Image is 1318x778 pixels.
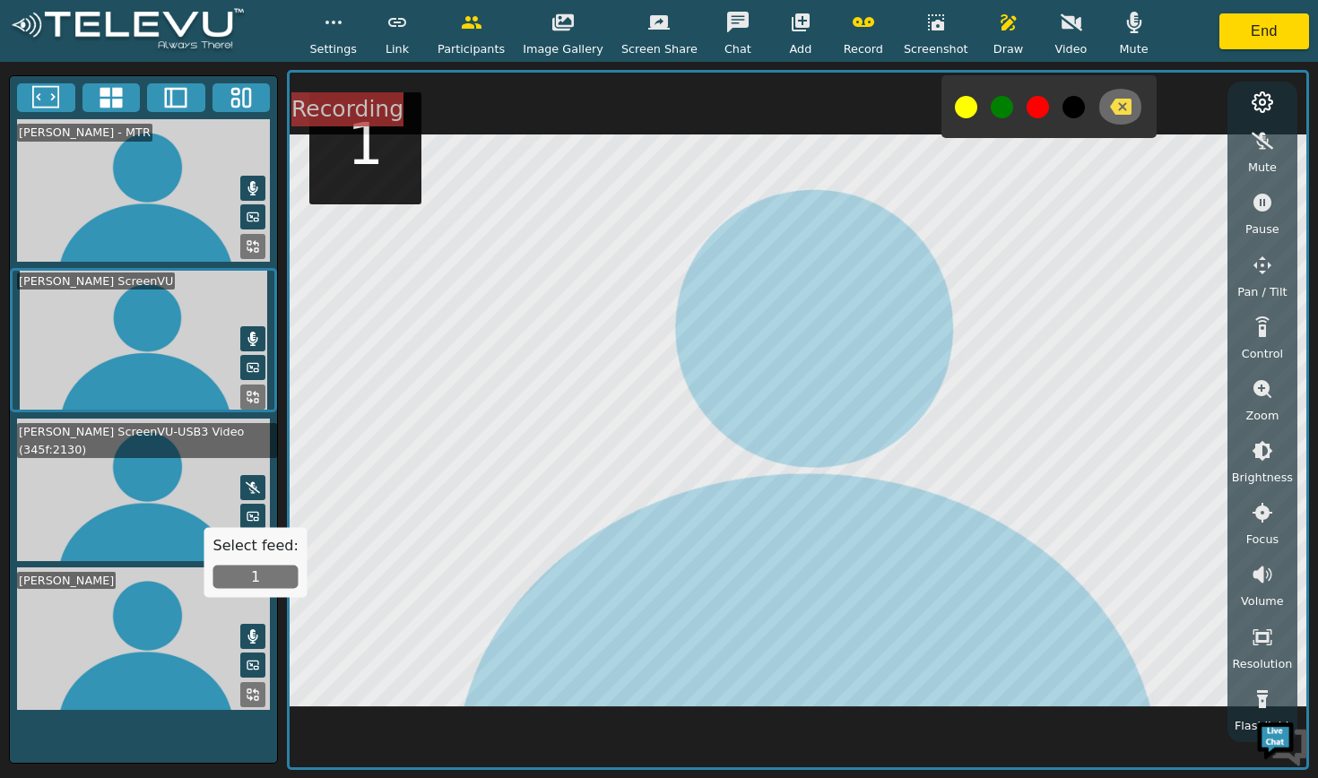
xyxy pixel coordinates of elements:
span: Flashlight [1235,717,1290,734]
textarea: Type your message and hit 'Enter' [9,489,342,552]
div: Minimize live chat window [294,9,337,52]
span: Screenshot [904,40,968,57]
span: Record [844,40,883,57]
button: Two Window Medium [147,83,205,112]
button: Picture in Picture [240,355,265,380]
span: Mute [1119,40,1148,57]
button: Picture in Picture [240,204,265,229]
button: Replace Feed [240,682,265,707]
button: Three Window Medium [212,83,271,112]
button: Mute [240,326,265,351]
span: Brightness [1232,469,1293,486]
div: Chat with us now [93,94,301,117]
span: Add [790,40,812,57]
h5: Select feed: [213,537,299,554]
span: Mute [1248,159,1277,176]
button: Fullscreen [17,83,75,112]
div: [PERSON_NAME] ScreenVU-USB3 Video (345f:2130) [17,423,277,457]
button: Picture in Picture [240,653,265,678]
span: We're online! [104,226,247,407]
span: Zoom [1245,407,1279,424]
span: Control [1242,345,1283,362]
span: Screen Share [621,40,698,57]
div: [PERSON_NAME] - MTR [17,124,152,141]
div: Recording [291,92,403,126]
img: Chat Widget [1255,715,1309,769]
span: Settings [309,40,357,57]
button: 4x4 [82,83,141,112]
div: [PERSON_NAME] ScreenVU [17,272,175,290]
span: Pause [1245,220,1279,238]
img: logoWhite.png [9,8,247,54]
button: 1 [213,566,299,589]
h5: 1 [347,110,384,179]
button: Mute [240,475,265,500]
button: Mute [240,176,265,201]
span: Resolution [1232,655,1292,672]
button: Picture in Picture [240,504,265,529]
button: Replace Feed [240,234,265,259]
button: Mute [240,624,265,649]
span: Focus [1246,531,1279,548]
span: Pan / Tilt [1237,283,1287,300]
button: Replace Feed [240,385,265,410]
span: Link [386,40,409,57]
span: Chat [724,40,751,57]
span: Video [1055,40,1088,57]
span: Image Gallery [523,40,603,57]
span: Draw [993,40,1023,57]
span: Volume [1241,592,1284,609]
span: Participants [438,40,505,57]
img: d_736959983_company_1615157101543_736959983 [30,83,75,128]
button: End [1219,13,1309,49]
div: [PERSON_NAME] [17,572,116,589]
